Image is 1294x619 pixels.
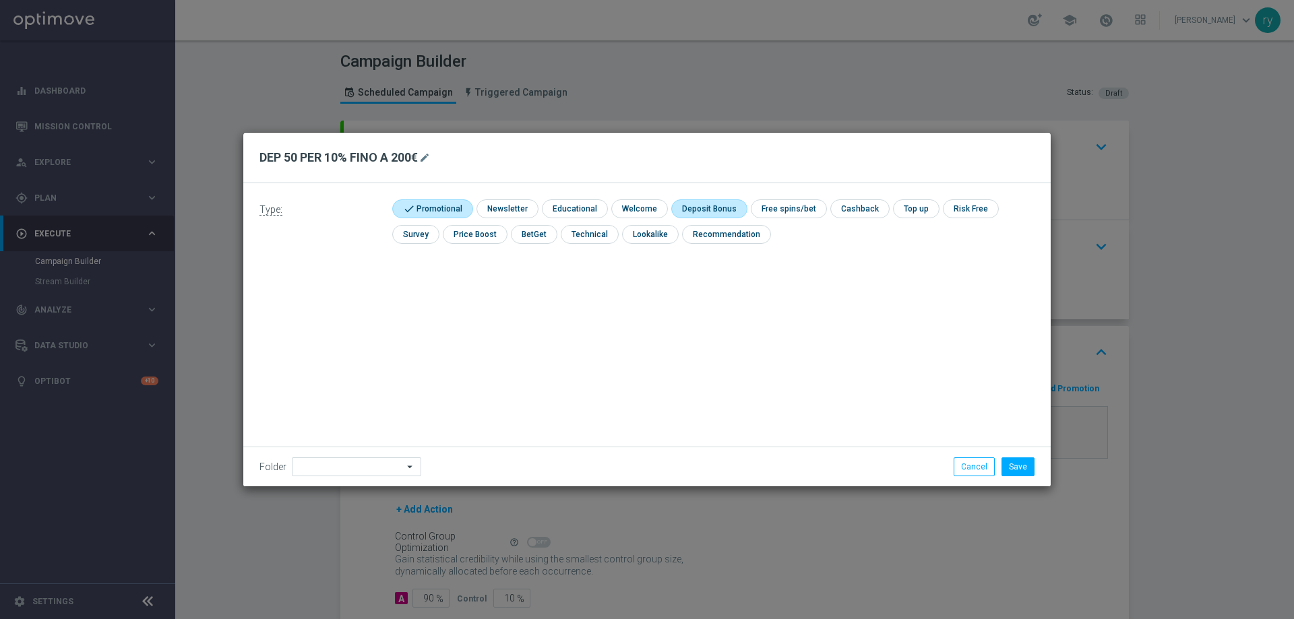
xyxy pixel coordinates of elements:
[404,458,417,476] i: arrow_drop_down
[1002,457,1035,476] button: Save
[259,461,286,473] label: Folder
[259,204,282,216] span: Type:
[418,150,435,166] button: mode_edit
[419,152,430,163] i: mode_edit
[954,457,995,476] button: Cancel
[259,150,418,166] h2: DEP 50 PER 10% FINO A 200€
